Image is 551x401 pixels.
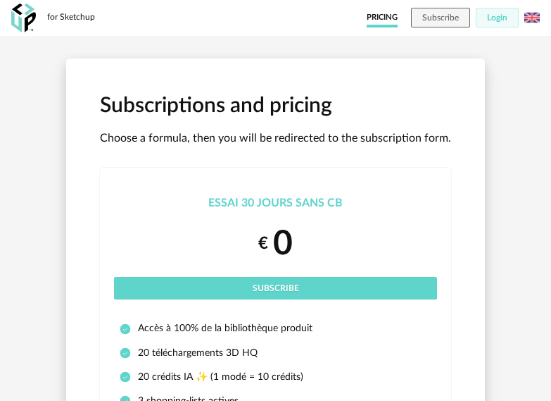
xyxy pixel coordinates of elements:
a: Pricing [367,8,398,27]
img: us [524,10,540,25]
div: Essai 30 jours sans CB [114,196,437,211]
p: Choose a formula, then you will be redirected to the subscription form. [100,131,451,146]
span: Login [487,13,507,22]
button: Subscribe [411,8,470,27]
li: 20 crédits IA ✨ (1 modé = 10 crédits) [120,371,431,383]
button: Login [476,8,519,27]
span: Subscribe [253,284,299,292]
li: 20 téléchargements 3D HQ [120,347,431,359]
div: for Sketchup [47,12,95,23]
li: Accès à 100% de la bibliothèque produit [120,322,431,335]
small: € [258,233,268,255]
h1: Subscriptions and pricing [100,92,451,120]
button: Subscribe [114,277,437,300]
span: Subscribe [422,13,459,22]
span: 0 [273,227,293,261]
img: OXP [11,4,36,32]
